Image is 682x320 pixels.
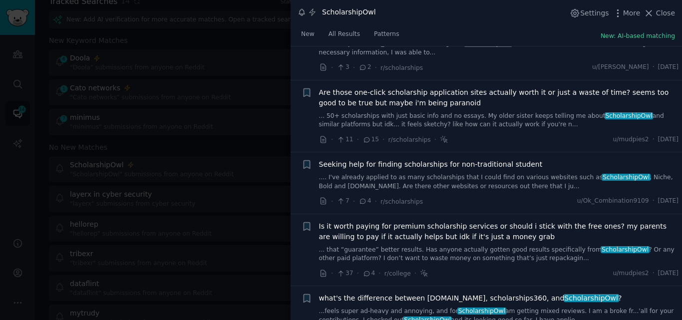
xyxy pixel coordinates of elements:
span: u/mudpies2 [613,135,649,144]
span: u/mudpies2 [613,269,649,278]
a: New [298,26,318,47]
a: Seeking help for finding scholarships for non-traditional student [319,159,543,170]
span: [DATE] [658,197,679,206]
span: · [375,196,377,207]
span: · [353,62,355,73]
span: [DATE] [658,63,679,72]
a: ... that “guarantee” better results. Has anyone actually gotten good results specifically fromSch... [319,246,679,263]
span: u/[PERSON_NAME] [592,63,649,72]
span: r/scholarships [388,136,431,143]
span: r/scholarships [380,64,423,71]
span: All Results [329,30,360,39]
a: Is it worth paying for premium scholarship services or should i stick with the free ones? my pare... [319,221,679,242]
span: Close [656,8,675,18]
span: · [353,196,355,207]
span: Patterns [374,30,399,39]
span: · [382,134,384,145]
span: u/Ok_Combination9109 [577,197,649,206]
span: r/scholarships [380,198,423,205]
span: · [653,135,655,144]
span: ScholarshipOwl [564,294,619,302]
a: ... 50+ scholarships with just basic info and no essays. My older sister keeps telling me aboutSc... [319,112,679,129]
span: · [331,196,333,207]
a: .... I've already applied to as many scholarships that I could find on various websites such asSc... [319,173,679,191]
span: · [653,197,655,206]
span: Settings [580,8,609,18]
span: · [375,62,377,73]
span: ScholarshipOwl [457,308,506,315]
span: r/college [384,270,411,277]
span: [DATE] [658,135,679,144]
span: 7 [337,197,349,206]
span: · [653,269,655,278]
span: · [331,268,333,279]
a: All Results [325,26,363,47]
a: Are those one-click scholarship application sites actually worth it or just a waste of time? seem... [319,87,679,108]
button: More [613,8,641,18]
span: 4 [362,269,375,278]
span: · [331,62,333,73]
span: More [623,8,641,18]
span: 4 [358,197,371,206]
a: I made my [DOMAIN_NAME] account along withScholarshipOwl.com and various other sites. After inser... [319,39,679,57]
span: [DATE] [658,269,679,278]
span: · [357,134,359,145]
span: · [378,268,380,279]
span: · [653,63,655,72]
div: ScholarshipOwl [322,7,376,17]
button: New: AI-based matching [601,32,675,41]
span: · [331,134,333,145]
span: · [357,268,359,279]
span: · [414,268,416,279]
span: 11 [337,135,353,144]
span: what's the difference between [DOMAIN_NAME], scholarships360, and ? [319,293,622,304]
span: ScholarshipOwl [601,246,650,253]
span: New [301,30,315,39]
a: what's the difference between [DOMAIN_NAME], scholarships360, andScholarshipOwl? [319,293,622,304]
span: 2 [358,63,371,72]
span: 15 [362,135,379,144]
button: Close [644,8,675,18]
span: ScholarshipOwl [602,174,651,181]
button: Settings [570,8,609,18]
a: Patterns [370,26,402,47]
span: · [434,134,436,145]
span: 3 [337,63,349,72]
span: ScholarshipOwl [605,112,654,119]
span: 37 [337,269,353,278]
